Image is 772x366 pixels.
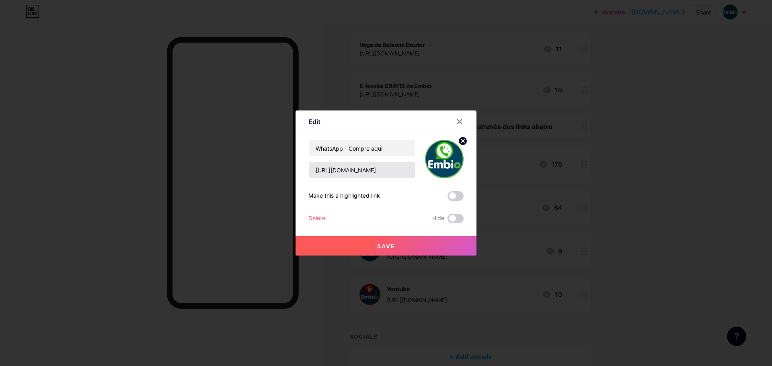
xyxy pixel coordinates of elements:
[309,162,415,178] input: URL
[308,117,320,127] div: Edit
[309,140,415,156] input: Title
[432,214,444,223] span: Hide
[308,191,380,201] div: Make this a highlighted link
[296,236,476,256] button: Save
[308,214,325,223] div: Delete
[377,243,395,249] span: Save
[425,140,464,178] img: link_thumbnail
